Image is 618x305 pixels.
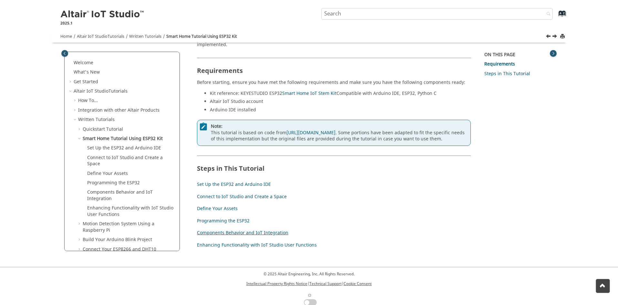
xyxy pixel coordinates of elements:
[87,205,173,218] a: Enhancing Functionality with IoT Studio User Functions
[246,271,372,277] p: © 2025 Altair Engineering, Inc. All Rights Reserved.
[60,20,145,26] p: 2025.1
[60,34,72,39] a: Home
[197,180,464,253] nav: Child Links
[197,205,238,212] a: Define Your Assets
[484,61,515,67] a: Requirements
[87,145,161,151] a: Set Up the ESP32 and Arduino IDE
[74,59,93,66] a: Welcome
[211,123,468,130] span: Note:
[548,13,562,20] a: Go to index terms page
[73,117,78,123] span: Collapse Written Tutorials
[210,107,471,115] li: Arduino IDE installed
[546,33,551,41] a: Previous topic: Create a User Function to Automate the Process
[538,8,556,21] button: Search
[197,218,250,224] a: Programming the ESP32
[73,107,78,114] span: Expand Integration with other Altair Products
[484,70,530,77] a: Steps in This Tutorial
[166,34,237,39] a: Smart Home Tutorial Using ESP32 Kit
[550,50,557,57] button: Toggle topic table of content
[77,34,108,39] span: Altair IoT Studio
[83,246,156,259] a: Connect Your ESP8266 and DHT10 with
[77,237,83,243] span: Expand Build Your Arduino Blink Project
[83,220,154,234] a: Motion Detection System Using a Raspberry Pi
[77,221,83,227] span: Expand Motion Detection System Using a Raspberry Pi
[321,8,553,20] input: Search query
[83,236,152,243] a: Build Your Arduino Blink Project
[77,34,124,39] a: Altair IoT StudioTutorials
[210,98,471,107] li: Altair IoT Studio account
[87,170,128,177] a: Define Your Assets
[60,9,145,20] img: Altair IoT Studio
[68,79,74,85] span: Expand Get Started
[197,58,471,77] h2: Requirements
[83,126,123,133] a: Quickstart Tutorial
[87,189,153,202] a: Components Behavior and IoT Integration
[553,33,558,41] a: Next topic: Set Up the ESP32 and Arduino IDE
[286,129,335,136] a: [URL][DOMAIN_NAME]
[475,4,558,259] nav: On this page
[197,193,287,200] a: Connect to IoT Studio and Create a Space
[83,135,163,142] a: Smart Home Tutorial Using ESP32 Kit
[129,34,161,39] a: Written Tutorials
[87,179,140,186] a: Programming the ESP32
[77,136,83,142] span: Collapse Smart Home Tutorial Using ESP32 Kit
[282,90,336,97] a: Smart Home IoT Stem Kit
[78,116,115,123] a: Written Tutorials
[60,4,184,255] nav: Table of Contents Container
[68,88,74,95] span: Collapse Altair IoT StudioTutorials
[561,32,566,41] button: Print this page
[197,242,317,249] a: Enhancing Functionality with IoT Studio User Functions
[74,69,100,76] a: What's New
[87,154,163,168] a: Connect to IoT Studio and Create a Space
[246,281,372,287] p: | |
[246,281,307,287] a: Intellectual Property Rights Notice
[78,97,98,104] a: How To...
[307,290,313,299] span: ☼
[197,156,471,175] h2: Steps in This Tutorial
[210,90,471,99] li: Kit reference: KEYESTUDIO ESP32 Compatible with Arduino IDE, ESP32, Python C
[61,50,68,57] button: Toggle publishing table of content
[197,229,288,236] a: Components Behavior and IoT Integration
[197,120,471,146] div: This tutorial is based on code from . Some portions have been adapted to fit the specific needs o...
[309,281,342,287] a: Technical Support
[197,181,271,188] a: Set Up the ESP32 and Arduino IDE
[77,126,83,133] span: Expand Quickstart Tutorial
[344,281,372,287] a: Cookie Consent
[74,78,98,85] a: Get Started
[74,88,128,95] a: Altair IoT StudioTutorials
[197,79,471,86] p: Before starting, ensure you have met the following requirements and make sure you have the follow...
[78,107,160,114] a: Integration with other Altair Products
[51,28,567,43] nav: Tools
[73,97,78,104] span: Expand How To...
[74,88,108,95] span: Altair IoT Studio
[484,52,554,58] div: On this page
[77,246,83,253] span: Expand Connect Your ESP8266 and DHT10 with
